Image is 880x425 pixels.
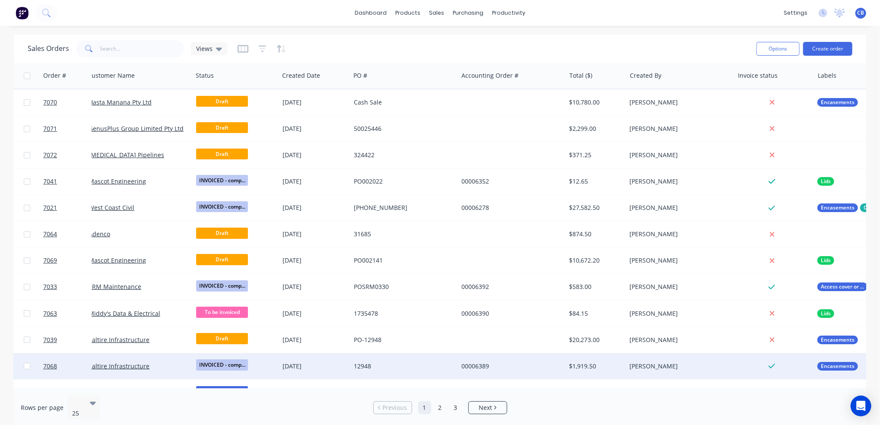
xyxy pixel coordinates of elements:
div: 00006390 [461,309,557,318]
div: Open Intercom Messenger [851,396,871,416]
button: Create order [803,42,852,56]
div: PO002022 [354,177,450,186]
div: 25 [72,409,83,418]
div: [DATE] [283,177,347,186]
a: 7066 [43,380,95,406]
span: 7064 [43,230,57,238]
a: Page 1 is your current page [418,401,431,414]
span: Access cover or grate only [821,282,864,291]
a: 7041 [43,168,95,194]
div: $371.25 [569,151,620,159]
div: $874.50 [569,230,620,238]
span: Views [196,44,213,53]
a: 7068 [43,353,95,379]
div: sales [425,6,448,19]
div: [PERSON_NAME] [629,309,725,318]
div: [DATE] [283,151,347,159]
div: [PERSON_NAME] [629,124,725,133]
span: 7041 [43,177,57,186]
div: [PERSON_NAME] [629,256,725,265]
span: Encasements [821,203,855,212]
div: PO002141 [354,256,450,265]
button: Lids [817,256,834,265]
div: Invoice status [738,71,778,80]
div: [PERSON_NAME] [629,362,725,371]
a: SRM Maintenance [89,282,141,291]
div: 324422 [354,151,450,159]
div: $84.15 [569,309,620,318]
div: 1735478 [354,309,450,318]
a: Mascot Engineering [89,177,146,185]
a: Saltire Infrastructure [89,362,149,370]
button: Options [756,42,800,56]
img: Factory [16,6,29,19]
a: dashboard [350,6,391,19]
span: 7072 [43,151,57,159]
a: Next page [469,403,507,412]
a: 7070 [43,89,95,115]
div: $583.00 [569,282,620,291]
span: 7021 [43,203,57,212]
span: INVOICED - comp... [196,359,248,370]
a: Mascot Engineering [89,256,146,264]
span: CB [858,9,864,17]
a: 7069 [43,247,95,273]
div: [DATE] [283,309,347,318]
a: [MEDICAL_DATA] Pipelines [89,151,164,159]
button: Encasements [817,98,858,107]
div: [DATE] [283,282,347,291]
a: Hasta Manana Pty Ltd [89,98,152,106]
a: 7021 [43,195,95,221]
div: [DATE] [283,203,347,212]
span: Draft [196,254,248,265]
span: Draft [196,96,248,107]
div: [PERSON_NAME] [629,282,725,291]
div: Customer Name [88,71,135,80]
button: Lids [817,309,834,318]
span: INVOICED - comp... [196,201,248,212]
span: 7039 [43,336,57,344]
div: [DATE] [283,336,347,344]
span: INVOICED - comp... [196,280,248,291]
span: Previous [382,403,407,412]
div: $1,919.50 [569,362,620,371]
div: Created Date [282,71,320,80]
span: Next [479,403,492,412]
div: [PERSON_NAME] [629,336,725,344]
div: 00006392 [461,282,557,291]
span: Draft [196,149,248,159]
div: [PERSON_NAME] [629,151,725,159]
div: [PERSON_NAME] [629,98,725,107]
span: Draft [196,228,248,238]
div: products [391,6,425,19]
span: Lids [821,177,831,186]
div: POSRM0330 [354,282,450,291]
div: 00006352 [461,177,557,186]
a: 7063 [43,301,95,327]
span: 7033 [43,282,57,291]
div: Created By [630,71,661,80]
span: Encasements [821,362,855,371]
a: Page 3 [449,401,462,414]
span: 7070 [43,98,57,107]
button: Encasements [817,336,858,344]
button: Lids [817,177,834,186]
div: 12948 [354,362,450,371]
span: Encasements [821,336,855,344]
button: Encasements [817,362,858,371]
div: purchasing [448,6,488,19]
span: Draft [196,122,248,133]
span: INVOICED - comp... [196,175,248,186]
div: [DATE] [283,124,347,133]
span: 7063 [43,309,57,318]
a: Middy's Data & Electrical [89,309,160,317]
span: To be invoiced [196,307,248,317]
a: 7033 [43,274,95,300]
span: 7068 [43,362,57,371]
div: [DATE] [283,230,347,238]
span: Lids [821,256,831,265]
a: 7072 [43,142,95,168]
span: Draft [196,333,248,344]
div: 31685 [354,230,450,238]
div: PO # [353,71,367,80]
